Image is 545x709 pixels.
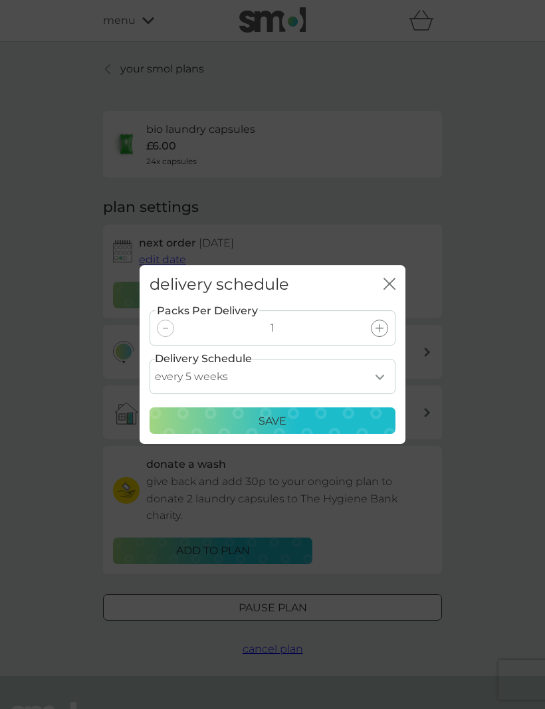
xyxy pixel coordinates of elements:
button: close [383,278,395,292]
h2: delivery schedule [150,275,289,294]
label: Delivery Schedule [155,350,252,367]
p: Save [259,413,286,430]
button: Save [150,407,395,434]
p: 1 [271,320,274,337]
label: Packs Per Delivery [156,302,259,320]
